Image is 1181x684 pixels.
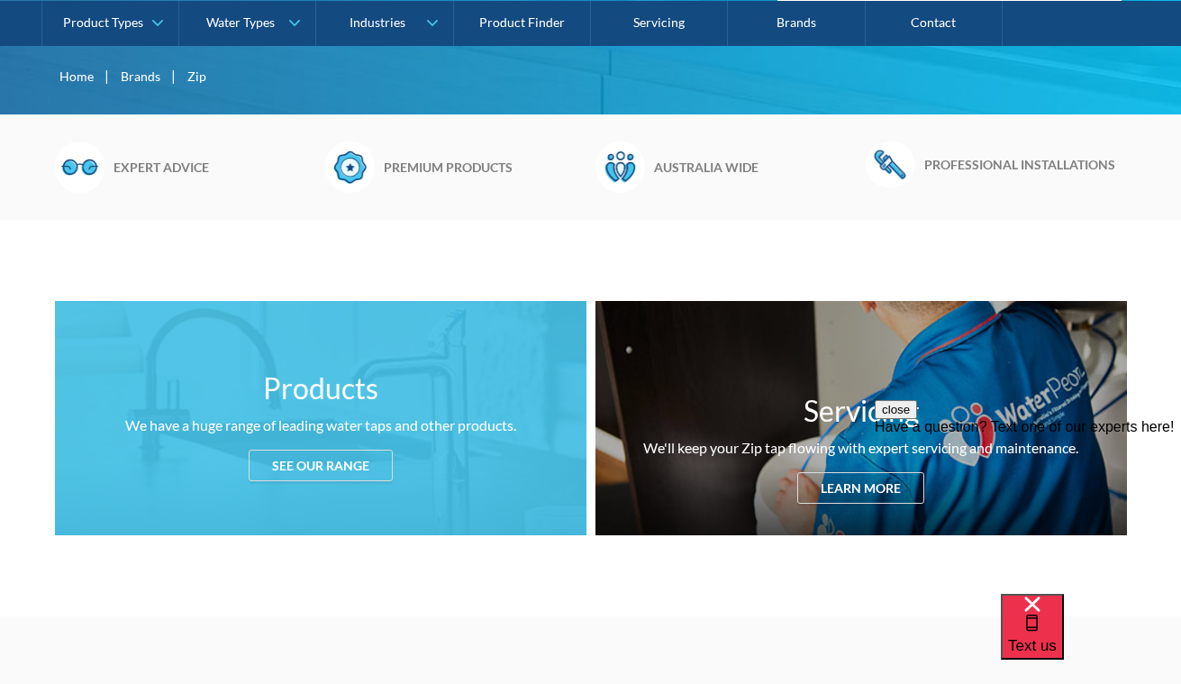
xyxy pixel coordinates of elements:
img: Badge [325,141,375,192]
a: Brands [121,67,160,86]
a: ProductsWe have a huge range of leading water taps and other products.See our range [55,301,586,535]
img: Waterpeople Symbol [595,141,645,192]
h6: Expert advice [114,158,316,177]
div: Product Types [63,14,143,30]
h3: Servicing [804,389,919,433]
div: We have a huge range of leading water taps and other products. [125,415,516,436]
div: Industries [350,14,405,30]
h6: Premium products [384,158,586,177]
img: Glasses [55,141,104,192]
div: We'll keep your Zip tap flowing with expert servicing and maintenance. [643,437,1078,459]
iframe: podium webchat widget bubble [1001,594,1181,684]
div: See our range [249,450,393,481]
iframe: podium webchat widget prompt [875,400,1181,616]
a: Home [59,67,94,86]
div: Zip [187,67,206,86]
div: | [103,65,112,87]
div: Water Types [206,14,275,30]
div: Learn more [797,472,924,504]
img: Wrench [866,141,915,187]
a: ServicingWe'll keep your Zip tap flowing with expert servicing and maintenance.Learn more [595,301,1127,535]
h6: Professional installations [924,155,1127,174]
div: | [169,65,178,87]
h3: Products [263,367,378,410]
h6: Australia wide [654,158,857,177]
